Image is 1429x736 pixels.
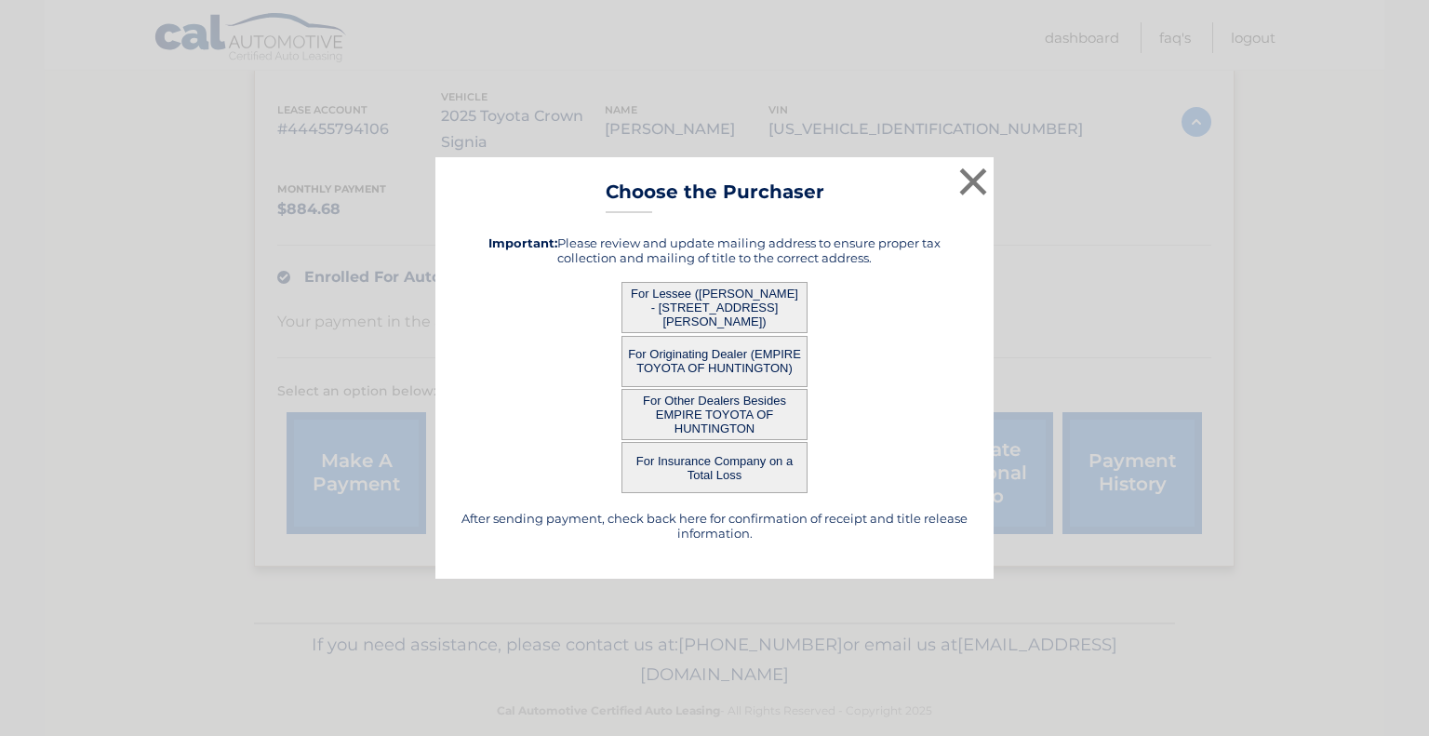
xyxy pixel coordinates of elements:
[955,163,992,200] button: ×
[621,282,808,333] button: For Lessee ([PERSON_NAME] - [STREET_ADDRESS][PERSON_NAME])
[488,235,557,250] strong: Important:
[459,511,970,541] h5: After sending payment, check back here for confirmation of receipt and title release information.
[621,336,808,387] button: For Originating Dealer (EMPIRE TOYOTA OF HUNTINGTON)
[621,442,808,493] button: For Insurance Company on a Total Loss
[621,389,808,440] button: For Other Dealers Besides EMPIRE TOYOTA OF HUNTINGTON
[459,235,970,265] h5: Please review and update mailing address to ensure proper tax collection and mailing of title to ...
[606,181,824,213] h3: Choose the Purchaser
